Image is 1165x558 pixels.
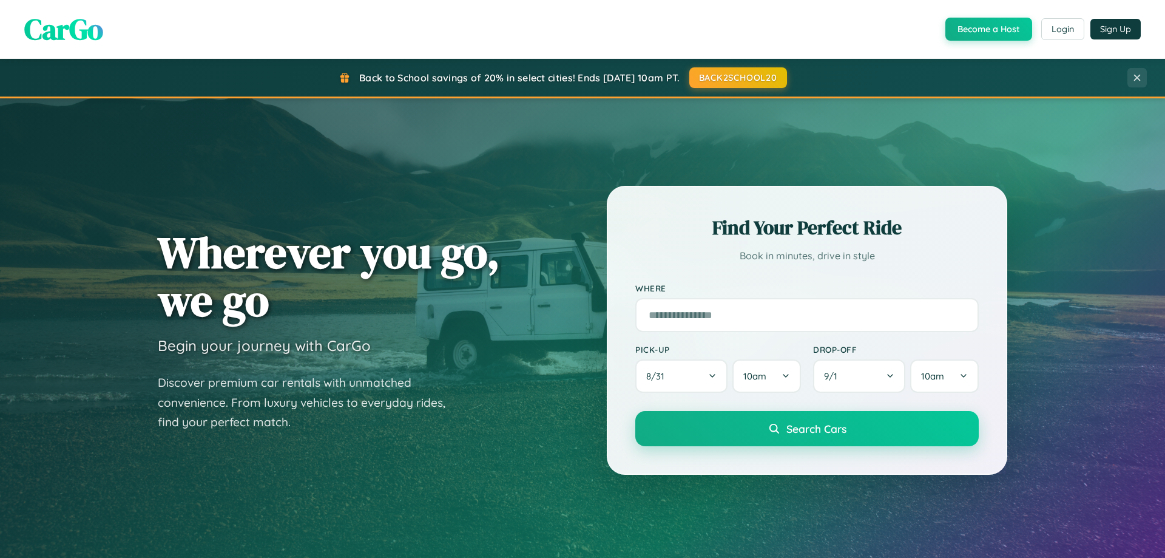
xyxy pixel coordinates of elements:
button: BACK2SCHOOL20 [689,67,787,88]
span: 8 / 31 [646,370,670,382]
button: 10am [910,359,979,393]
p: Book in minutes, drive in style [635,247,979,265]
label: Where [635,283,979,293]
button: Sign Up [1090,19,1141,39]
button: 9/1 [813,359,905,393]
span: 10am [743,370,766,382]
span: Search Cars [786,422,846,435]
p: Discover premium car rentals with unmatched convenience. From luxury vehicles to everyday rides, ... [158,373,461,432]
button: Login [1041,18,1084,40]
span: CarGo [24,9,103,49]
h2: Find Your Perfect Ride [635,214,979,241]
h3: Begin your journey with CarGo [158,336,371,355]
label: Pick-up [635,344,801,355]
span: Back to School savings of 20% in select cities! Ends [DATE] 10am PT. [359,72,680,84]
label: Drop-off [813,344,979,355]
span: 10am [921,370,944,382]
span: 9 / 1 [824,370,843,382]
button: 8/31 [635,359,728,393]
button: Become a Host [945,18,1032,41]
button: 10am [732,359,801,393]
h1: Wherever you go, we go [158,228,500,324]
button: Search Cars [635,411,979,446]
